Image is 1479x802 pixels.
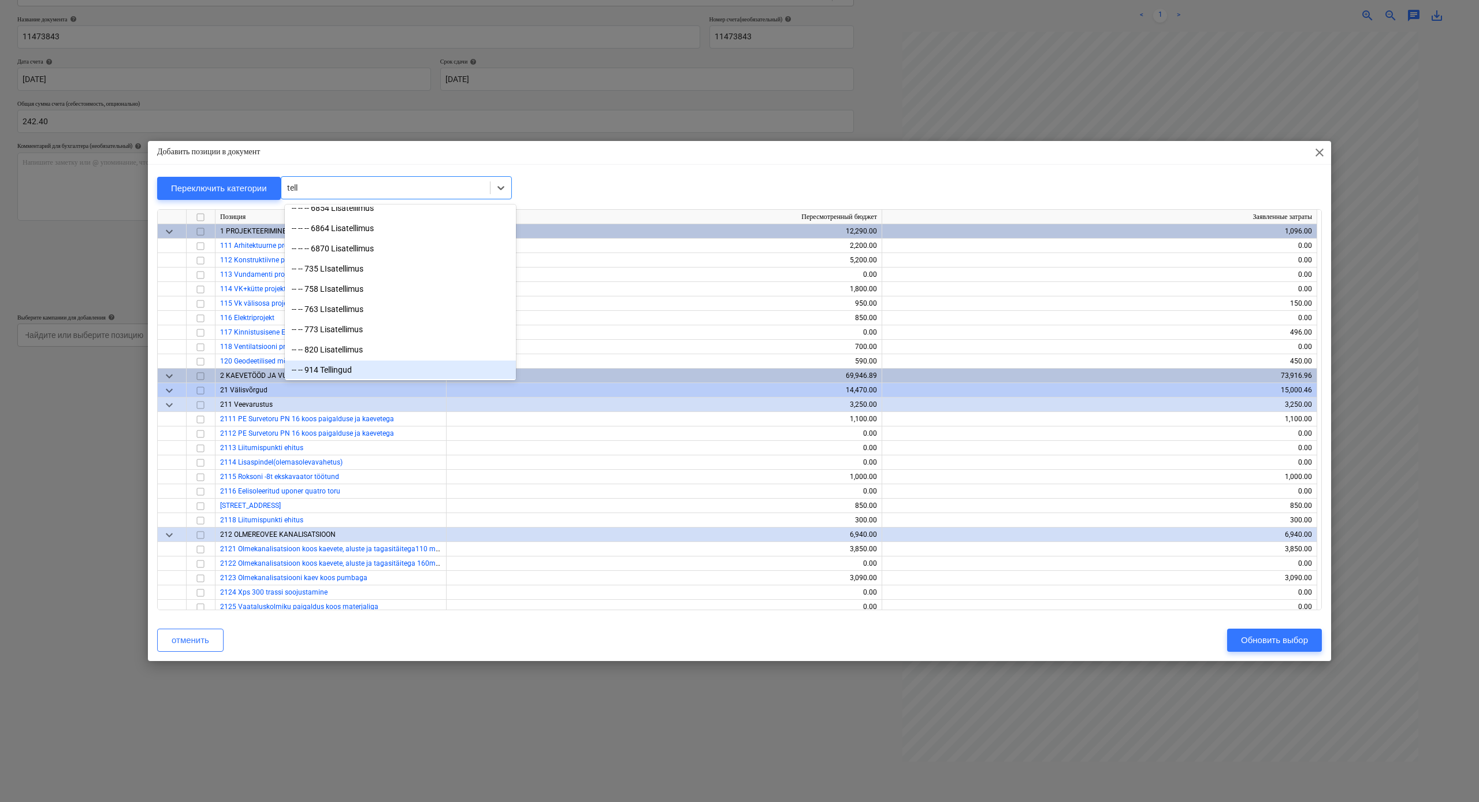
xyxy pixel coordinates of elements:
div: -- -- -- 6854 Lisatellimus [285,199,516,217]
div: 3,090.00 [451,571,877,585]
div: 5,200.00 [451,253,877,268]
span: 211 Veevarustus [220,400,273,409]
a: 2125 Vaataluskolmiku paigaldus koos materjaliga [220,603,378,611]
div: 0.00 [887,441,1312,455]
div: 0.00 [887,484,1312,499]
a: 112 Konstruktiivne projekt [220,256,302,264]
div: 3,250.00 [887,398,1312,412]
div: 0.00 [887,311,1312,325]
div: 496.00 [887,325,1312,340]
div: 14,470.00 [451,383,877,398]
a: [STREET_ADDRESS] [220,502,281,510]
span: 113 Vundamenti projekt [220,270,296,279]
div: 0.00 [887,253,1312,268]
div: -- -- 820 Lisatellimus [285,340,516,359]
div: 1,000.00 [887,470,1312,484]
div: 0.00 [887,239,1312,253]
a: 2118 Liitumispunkti ehitus [220,516,303,524]
div: 1,100.00 [887,412,1312,426]
span: keyboard_arrow_down [162,528,176,542]
span: 2115 Roksoni -8t ekskavaator töötund [220,473,339,481]
button: Обновить выбор [1227,629,1322,652]
div: 0.00 [451,484,877,499]
div: 0.00 [451,455,877,470]
div: 0.00 [451,556,877,571]
a: 118 Ventilatsiooni projekt [220,343,300,351]
div: -- -- 735 LIsatellimus [285,259,516,278]
div: 300.00 [451,513,877,528]
span: 2 KAEVETÖÖD JA VUNDAMENT [220,372,321,380]
span: keyboard_arrow_down [162,384,176,398]
div: -- -- 758 LIsatellimus [285,280,516,298]
div: Обновить выбор [1241,633,1308,648]
div: 6,940.00 [887,528,1312,542]
a: 120 Geodeetilised mõõdistused projekteerimise tarbeks [220,357,392,365]
div: 0.00 [887,556,1312,571]
div: 3,850.00 [451,542,877,556]
div: отменить [172,633,209,648]
span: 2112 PE Survetoru PN 16 koos paigalduse ja kaevetega [220,429,394,437]
a: 115 Vk välisosa projekt [220,299,293,307]
div: 850.00 [887,499,1312,513]
div: -- -- 773 Lisatellimus [285,320,516,339]
a: 2111 PE Survetoru PN 16 koos paigalduse ja kaevetega [220,415,394,423]
div: -- -- 914 Tellingud [285,361,516,379]
span: 2121 Olmekanalisatsioon koos kaevete, aluste ja tagasitäitega110 mm [220,545,442,553]
a: 2114 Lisaspindel(olemasolevavahetus) [220,458,343,466]
a: 2123 Olmekanalisatsiooni kaev koos pumbaga [220,574,367,582]
div: 1,000.00 [451,470,877,484]
div: -- -- -- 6864 Lisatellimus [285,219,516,237]
span: 117 Kinnistusisene Elektriprojekt [220,328,322,336]
div: 0.00 [451,325,877,340]
div: 590.00 [451,354,877,369]
div: 69,946.89 [451,369,877,383]
a: 2122 Olmekanalisatsioon koos kaevete, aluste ja tagasitäitega 160mm [220,559,442,567]
button: отменить [157,629,224,652]
div: 2,200.00 [451,239,877,253]
a: 111 Arhitektuurne projekt [220,242,299,250]
div: 1,096.00 [887,224,1312,239]
a: 2124 Xps 300 trassi soojustamine [220,588,328,596]
span: 21 Välisvõrgud [220,386,267,394]
a: 114 VK+kütte projekt maja sisene [220,285,325,293]
div: 3,850.00 [887,542,1312,556]
div: 0.00 [451,585,877,600]
span: 2113 Liitumispunkti ehitus [220,444,303,452]
div: 700.00 [451,340,877,354]
div: -- -- -- 6870 Lisatellimus [285,239,516,258]
div: 0.00 [451,426,877,441]
div: 450.00 [887,354,1312,369]
button: Переключить категории [157,177,281,200]
div: 0.00 [887,600,1312,614]
div: 0.00 [887,426,1312,441]
div: 0.00 [451,268,877,282]
span: keyboard_arrow_down [162,225,176,239]
div: Позиция [215,210,447,224]
span: 2116 Eelisoleeritud uponer quatro toru [220,487,340,495]
p: Добавить позиции в документ [157,146,260,158]
div: -- -- 763 LIsatellimus [285,300,516,318]
div: 850.00 [451,311,877,325]
div: Пересмотренный бюджет [447,210,882,224]
div: 15,000.46 [887,383,1312,398]
div: 300.00 [887,513,1312,528]
a: 116 Elektriprojekt [220,314,274,322]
